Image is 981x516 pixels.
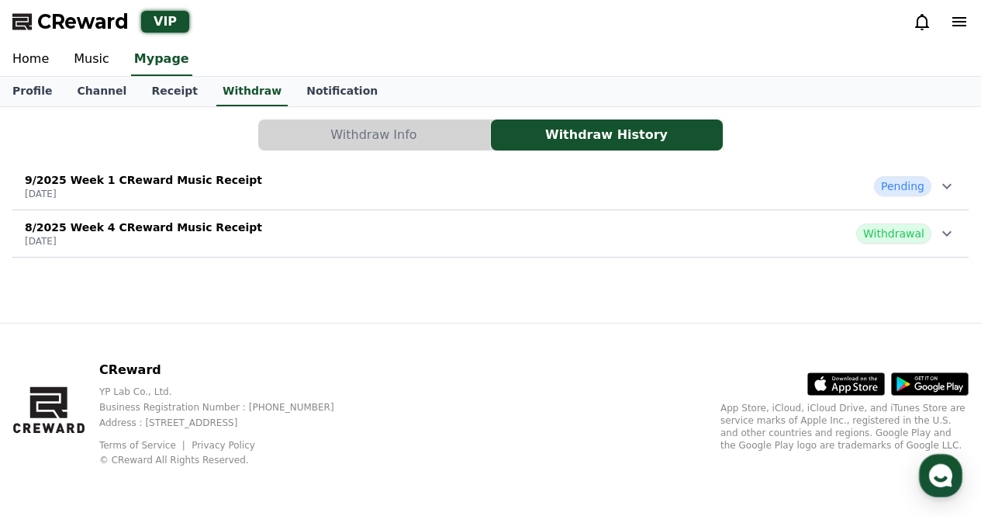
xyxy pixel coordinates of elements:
[64,77,139,106] a: Channel
[99,440,188,451] a: Terms of Service
[141,11,189,33] div: VIP
[99,401,359,414] p: Business Registration Number : [PHONE_NUMBER]
[258,119,490,151] button: Withdraw Info
[25,188,262,200] p: [DATE]
[216,77,288,106] a: Withdraw
[720,402,969,452] p: App Store, iCloud, iCloud Drive, and iTunes Store are service marks of Apple Inc., registered in ...
[192,440,255,451] a: Privacy Policy
[37,9,129,34] span: CReward
[139,77,210,106] a: Receipt
[491,119,724,151] a: Withdraw History
[25,172,262,188] p: 9/2025 Week 1 CReward Music Receipt
[491,119,723,151] button: Withdraw History
[874,176,931,196] span: Pending
[856,223,931,244] span: Withdrawal
[99,361,359,379] p: CReward
[12,163,969,210] button: 9/2025 Week 1 CReward Music Receipt [DATE] Pending
[131,43,192,76] a: Mypage
[258,119,491,151] a: Withdraw Info
[25,220,262,235] p: 8/2025 Week 4 CReward Music Receipt
[12,9,129,34] a: CReward
[99,386,359,398] p: YP Lab Co., Ltd.
[294,77,390,106] a: Notification
[99,417,359,429] p: Address : [STREET_ADDRESS]
[61,43,122,76] a: Music
[99,454,359,466] p: © CReward All Rights Reserved.
[25,235,262,248] p: [DATE]
[12,210,969,258] button: 8/2025 Week 4 CReward Music Receipt [DATE] Withdrawal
